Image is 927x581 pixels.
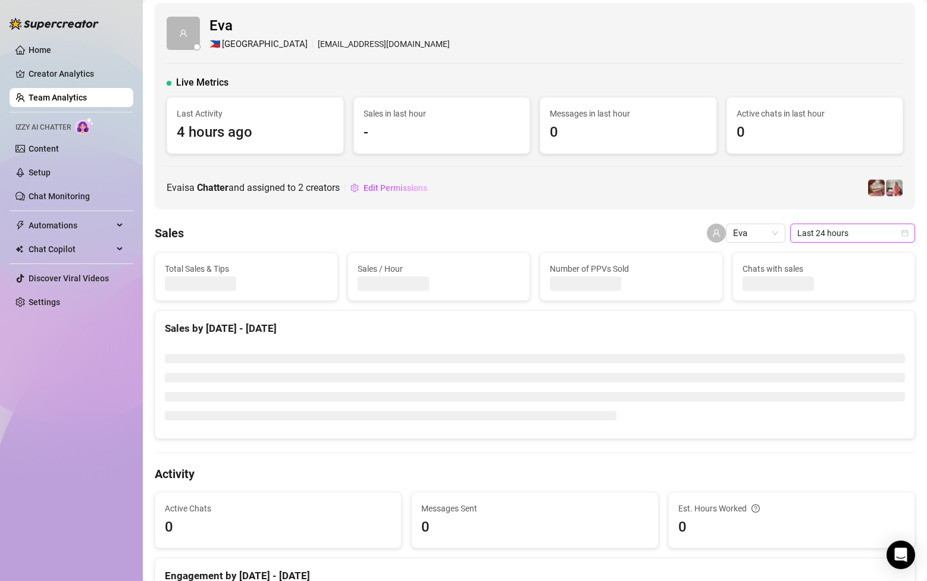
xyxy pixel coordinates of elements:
[712,229,721,237] span: user
[29,191,90,201] a: Chat Monitoring
[350,184,359,192] span: setting
[298,182,303,193] span: 2
[177,121,334,144] span: 4 hours ago
[197,182,228,193] b: Chatter
[29,168,51,177] a: Setup
[10,18,99,30] img: logo-BBDzfeDw.svg
[887,541,915,569] div: Open Intercom Messenger
[797,224,908,242] span: Last 24 hours
[29,45,51,55] a: Home
[364,183,427,193] span: Edit Permissions
[167,180,340,195] span: Eva is a and assigned to creators
[209,37,450,52] div: [EMAIL_ADDRESS][DOMAIN_NAME]
[550,121,707,144] span: 0
[901,230,909,237] span: calendar
[886,180,903,196] img: Susanna
[737,121,894,144] span: 0
[76,117,94,134] img: AI Chatter
[177,107,334,120] span: Last Activity
[29,297,60,307] a: Settings
[733,224,778,242] span: Eva
[29,240,113,259] span: Chat Copilot
[751,502,760,515] span: question-circle
[29,93,87,102] a: Team Analytics
[179,29,187,37] span: user
[743,262,906,275] span: Chats with sales
[737,107,894,120] span: Active chats in last hour
[155,466,915,482] h4: Activity
[165,321,905,337] div: Sales by [DATE] - [DATE]
[364,121,521,144] span: -
[29,216,113,235] span: Automations
[29,144,59,153] a: Content
[678,502,905,515] div: Est. Hours Worked
[209,37,221,52] span: 🇵🇭
[421,502,648,515] span: Messages Sent
[29,274,109,283] a: Discover Viral Videos
[209,15,450,37] span: Eva
[222,37,308,52] span: [GEOGRAPHIC_DATA]
[165,502,392,515] span: Active Chats
[165,262,328,275] span: Total Sales & Tips
[176,76,228,90] span: Live Metrics
[364,107,521,120] span: Sales in last hour
[15,122,71,133] span: Izzy AI Chatter
[15,221,25,230] span: thunderbolt
[350,178,428,197] button: Edit Permissions
[155,225,184,241] h4: Sales
[550,262,713,275] span: Number of PPVs Sold
[550,107,707,120] span: Messages in last hour
[358,262,521,275] span: Sales / Hour
[678,516,905,539] span: 0
[15,245,23,253] img: Chat Copilot
[165,516,392,539] span: 0
[421,516,648,539] span: 0
[29,64,124,83] a: Creator Analytics
[868,180,885,196] img: Susanna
